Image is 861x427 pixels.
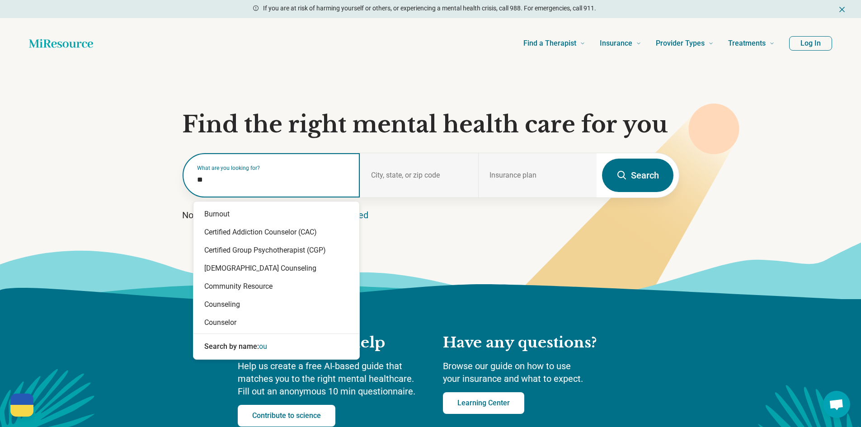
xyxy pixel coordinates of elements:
[193,223,359,241] div: Certified Addiction Counselor (CAC)
[523,37,576,50] span: Find a Therapist
[182,111,679,138] h1: Find the right mental health care for you
[602,159,673,192] button: Search
[193,241,359,259] div: Certified Group Psychotherapist (CGP)
[259,342,267,351] span: ou
[193,314,359,332] div: Counselor
[29,34,93,52] a: Home page
[193,277,359,296] div: Community Resource
[182,209,679,221] p: Not sure what you’re looking for?
[263,4,596,13] p: If you are at risk of harming yourself or others, or experiencing a mental health crisis, call 98...
[197,165,349,171] label: What are you looking for?
[837,4,847,14] button: Dismiss
[600,37,632,50] span: Insurance
[823,391,850,418] a: Open chat
[193,205,359,223] div: Burnout
[443,360,624,385] p: Browse our guide on how to use your insurance and what to expect.
[238,405,335,427] a: Contribute to science
[728,37,766,50] span: Treatments
[443,333,624,352] h2: Have any questions?
[204,342,259,351] span: Search by name:
[789,36,832,51] button: Log In
[193,202,359,359] div: Suggestions
[238,360,425,398] p: Help us create a free AI-based guide that matches you to the right mental healthcare. Fill out an...
[656,37,705,50] span: Provider Types
[443,392,524,414] a: Learning Center
[193,259,359,277] div: [DEMOGRAPHIC_DATA] Counseling
[193,296,359,314] div: Counseling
